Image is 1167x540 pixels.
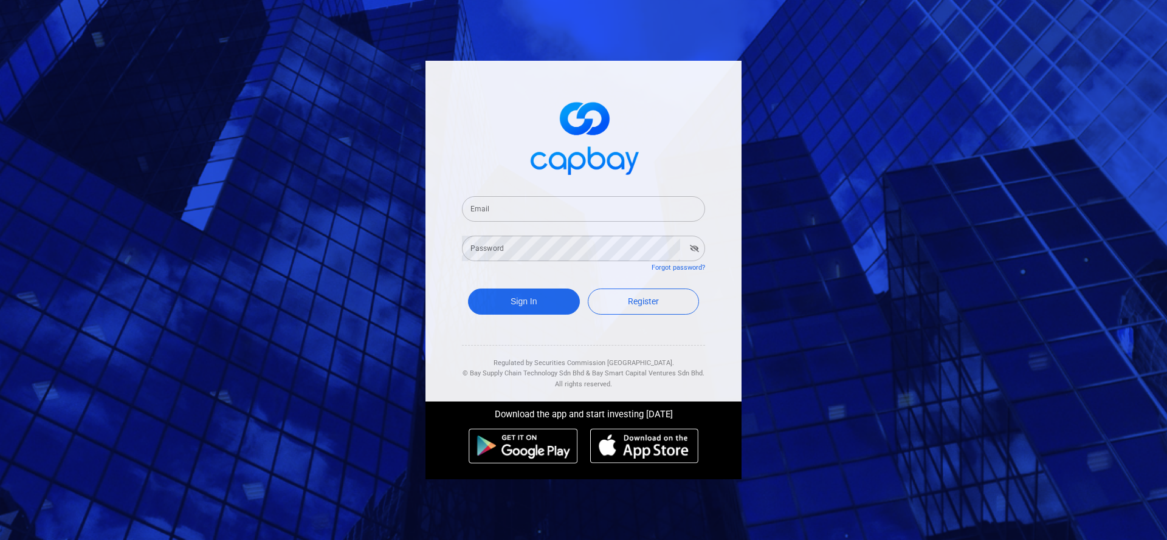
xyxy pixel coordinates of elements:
[652,264,705,272] a: Forgot password?
[469,428,578,463] img: android
[416,402,751,422] div: Download the app and start investing [DATE]
[628,296,659,306] span: Register
[592,369,704,377] span: Bay Smart Capital Ventures Sdn Bhd.
[468,289,580,315] button: Sign In
[588,289,700,315] a: Register
[462,346,705,390] div: Regulated by Securities Commission [GEOGRAPHIC_DATA]. & All rights reserved.
[463,369,584,377] span: © Bay Supply Chain Technology Sdn Bhd
[590,428,698,463] img: ios
[523,91,644,182] img: logo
